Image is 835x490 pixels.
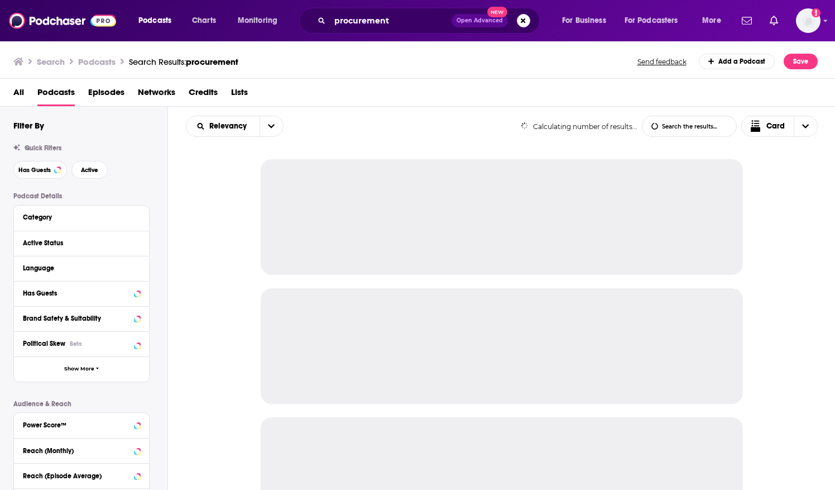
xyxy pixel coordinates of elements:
span: Has Guests [18,167,51,173]
button: Language [23,261,140,275]
div: Power Score™ [23,421,131,429]
a: Charts [185,12,223,30]
span: Logged in as mtraynor [796,8,820,33]
span: Open Advanced [457,18,503,23]
button: Power Score™ [23,417,140,431]
span: procurement [186,56,238,67]
div: Reach (Episode Average) [23,472,131,480]
img: User Profile [796,8,820,33]
div: Has Guests [23,289,131,297]
span: Quick Filters [25,144,61,152]
button: Brand Safety & Suitability [23,311,140,325]
svg: Add a profile image [812,8,820,17]
button: Category [23,210,140,224]
span: Charts [192,13,216,28]
button: Reach (Episode Average) [23,468,140,482]
h2: Choose List sort [186,116,284,137]
span: Political Skew [23,340,65,348]
input: Search podcasts, credits, & more... [330,12,452,30]
button: open menu [260,116,283,136]
button: open menu [186,122,260,130]
h2: Filter By [13,120,44,131]
p: Podcast Details [13,192,150,200]
div: Search podcasts, credits, & more... [310,8,550,34]
button: open menu [617,12,694,30]
a: Add a Podcast [699,54,775,69]
span: Relevancy [209,122,251,130]
a: Lists [231,83,248,106]
button: open menu [230,12,292,30]
div: Beta [70,340,82,348]
span: Podcasts [138,13,171,28]
button: open menu [554,12,620,30]
span: Active [81,167,98,173]
span: Card [766,122,785,130]
span: Monitoring [238,13,277,28]
button: Show More [14,356,149,382]
a: Search Results:procurement [129,56,238,67]
button: Save [784,54,818,69]
div: Brand Safety & Suitability [23,315,131,322]
button: Show profile menu [796,8,820,33]
button: open menu [131,12,186,30]
a: Show notifications dropdown [737,11,756,30]
button: Has Guests [23,286,140,300]
p: Audience & Reach [13,400,150,408]
button: Reach (Monthly) [23,443,140,457]
span: For Podcasters [625,13,678,28]
div: Reach (Monthly) [23,447,131,455]
div: Category [23,213,133,221]
div: Calculating number of results... [521,122,637,131]
span: New [487,7,507,17]
img: Podchaser - Follow, Share and Rate Podcasts [9,10,116,31]
span: More [702,13,721,28]
button: Has Guests [13,161,67,179]
span: Show More [64,366,94,372]
a: Podcasts [37,83,75,106]
div: Search Results: [129,56,238,67]
button: Choose View [741,116,818,137]
a: Show notifications dropdown [765,11,783,30]
span: For Business [562,13,606,28]
button: Active Status [23,236,140,250]
div: Active Status [23,239,133,247]
button: Political SkewBeta [23,336,140,350]
h3: Search [37,56,65,67]
button: Active [71,161,108,179]
h3: Podcasts [78,56,116,67]
button: Open AdvancedNew [452,14,508,27]
a: Credits [189,83,218,106]
div: Language [23,264,133,272]
button: Send feedback [634,57,690,66]
a: Episodes [88,83,124,106]
a: Networks [138,83,175,106]
button: open menu [694,12,735,30]
a: All [13,83,24,106]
